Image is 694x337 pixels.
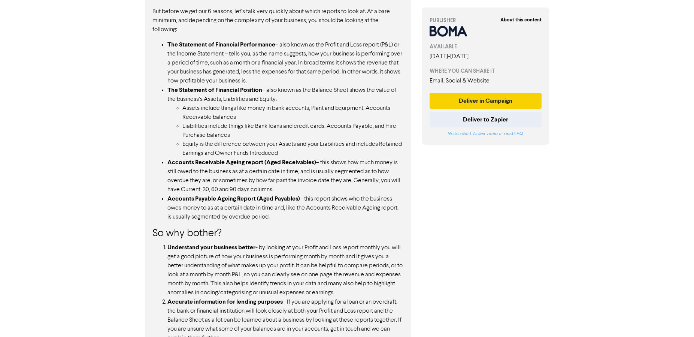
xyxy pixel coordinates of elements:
[182,122,403,140] li: Liabilities include things like Bank loans and credit cards, Accounts Payable, and Hire Purchase ...
[167,159,316,166] strong: Accounts Receivable Ageing report (Aged Receivables)
[167,194,403,222] li: – this report shows who the business owes money to as at a certain date in time and, like the Acc...
[167,41,275,48] strong: The Statement of Financial Performance
[167,86,262,94] strong: The Statement of Financial Position
[182,104,403,122] li: Assets include things like money in bank accounts, Plant and Equipment, Accounts Receivable balances
[430,93,542,109] button: Deliver in Campaign
[182,140,403,158] li: Equity is the difference between your Assets and your Liabilities and includes Retained Earnings ...
[167,85,403,158] li: – also known as the Balance Sheet shows the value of the business’s Assets, Liabilities and Equity.
[430,16,542,24] div: PUBLISHER
[430,52,542,61] div: [DATE] - [DATE]
[430,67,542,75] div: WHERE YOU CAN SHARE IT
[167,195,300,202] strong: Accounts Payable Ageing Report (Aged Payables)
[430,76,542,85] div: Email, Social & Website
[152,228,403,240] h3: So why bother?
[167,298,283,306] strong: Accurate information for lending purposes
[430,130,542,137] div: or
[167,244,255,251] strong: Understand your business better
[167,158,403,194] li: – this shows how much money is still owed to the business as at a certain date in time, and is us...
[598,256,694,337] iframe: Chat Widget
[500,17,542,23] strong: About this content
[167,40,403,85] li: – also known as the Profit and Loss report (P&L) or the Income Statement – tells you, as the name...
[167,243,403,297] li: - by looking at your Profit and Loss report monthly you will get a good picture of how your busin...
[152,7,403,34] p: But before we get our 6 reasons, let’s talk very quickly about which reports to look at. At a bar...
[448,132,498,136] a: Watch short Zapier video
[430,112,542,127] button: Deliver to Zapier
[504,132,523,136] a: read FAQ
[430,43,542,51] div: AVAILABLE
